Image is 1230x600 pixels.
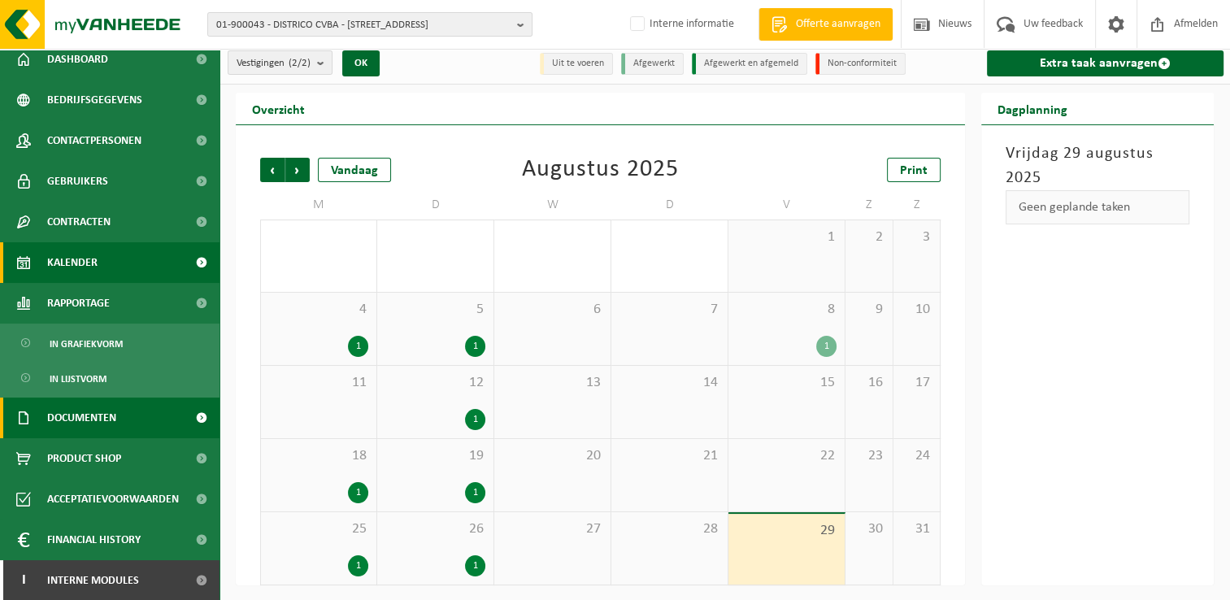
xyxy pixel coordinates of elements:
[619,301,719,319] span: 7
[465,482,485,503] div: 1
[289,58,311,68] count: (2/2)
[269,374,368,392] span: 11
[237,51,311,76] span: Vestigingen
[216,13,511,37] span: 01-900043 - DISTRICO CVBA - [STREET_ADDRESS]
[692,53,807,75] li: Afgewerkt en afgemeld
[47,80,142,120] span: Bedrijfsgegevens
[728,190,845,220] td: V
[815,53,906,75] li: Non-conformiteit
[47,520,141,560] span: Financial History
[854,520,884,538] span: 30
[737,228,837,246] span: 1
[502,374,602,392] span: 13
[285,158,310,182] span: Volgende
[47,283,110,324] span: Rapportage
[4,328,215,359] a: In grafiekvorm
[887,158,941,182] a: Print
[737,301,837,319] span: 8
[47,39,108,80] span: Dashboard
[47,120,141,161] span: Contactpersonen
[854,228,884,246] span: 2
[987,50,1223,76] a: Extra taak aanvragen
[494,190,611,220] td: W
[318,158,391,182] div: Vandaag
[269,520,368,538] span: 25
[385,374,485,392] span: 12
[207,12,532,37] button: 01-900043 - DISTRICO CVBA - [STREET_ADDRESS]
[854,301,884,319] span: 9
[611,190,728,220] td: D
[621,53,684,75] li: Afgewerkt
[342,50,380,76] button: OK
[465,336,485,357] div: 1
[502,447,602,465] span: 20
[348,555,368,576] div: 1
[619,520,719,538] span: 28
[627,12,734,37] label: Interne informatie
[377,190,494,220] td: D
[47,398,116,438] span: Documenten
[619,447,719,465] span: 21
[893,190,941,220] td: Z
[47,202,111,242] span: Contracten
[47,438,121,479] span: Product Shop
[47,479,179,520] span: Acceptatievoorwaarden
[228,50,332,75] button: Vestigingen(2/2)
[737,374,837,392] span: 15
[260,190,377,220] td: M
[902,228,932,246] span: 3
[1006,141,1189,190] h3: Vrijdag 29 augustus 2025
[385,447,485,465] span: 19
[47,242,98,283] span: Kalender
[502,520,602,538] span: 27
[4,363,215,393] a: In lijstvorm
[465,555,485,576] div: 1
[902,374,932,392] span: 17
[737,522,837,540] span: 29
[522,158,679,182] div: Augustus 2025
[902,301,932,319] span: 10
[502,301,602,319] span: 6
[50,328,123,359] span: In grafiekvorm
[758,8,893,41] a: Offerte aanvragen
[854,374,884,392] span: 16
[902,447,932,465] span: 24
[348,336,368,357] div: 1
[619,374,719,392] span: 14
[50,363,106,394] span: In lijstvorm
[348,482,368,503] div: 1
[540,53,613,75] li: Uit te voeren
[981,93,1084,124] h2: Dagplanning
[737,447,837,465] span: 22
[465,409,485,430] div: 1
[902,520,932,538] span: 31
[269,447,368,465] span: 18
[854,447,884,465] span: 23
[236,93,321,124] h2: Overzicht
[385,301,485,319] span: 5
[900,164,928,177] span: Print
[792,16,884,33] span: Offerte aanvragen
[845,190,893,220] td: Z
[385,520,485,538] span: 26
[47,161,108,202] span: Gebruikers
[1006,190,1189,224] div: Geen geplande taken
[816,336,837,357] div: 1
[260,158,285,182] span: Vorige
[269,301,368,319] span: 4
